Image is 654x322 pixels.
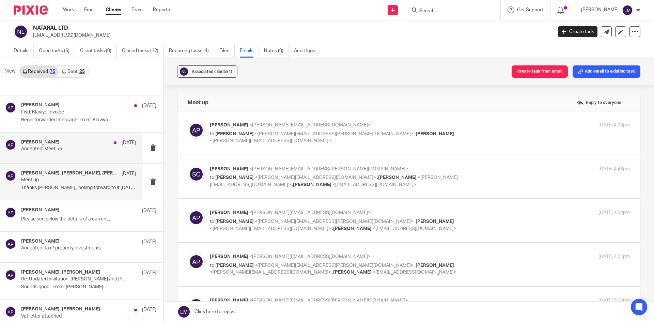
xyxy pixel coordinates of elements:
p: Begin forwarded message: From: Klaviyo... [21,117,156,123]
h4: [PERSON_NAME] [21,139,60,145]
div: 25 [79,69,85,74]
button: Create task from email [512,65,568,78]
a: Recurring tasks (4) [169,44,214,58]
p: [DATE] [122,170,136,177]
span: [PERSON_NAME] [210,210,248,215]
h4: [PERSON_NAME], [PERSON_NAME] [21,270,100,275]
p: [DATE] [142,270,156,276]
a: Email [84,6,95,13]
span: , [415,219,416,224]
img: svg%3E [188,209,205,226]
img: svg%3E [5,170,16,181]
h4: Meet up [188,99,208,106]
p: Fwd: Klaviyo Invoice [21,109,129,115]
p: Meet up [21,177,113,183]
a: Team [131,6,143,13]
p: [DATE] 4:51pm [598,253,630,260]
img: svg%3E [622,5,633,16]
span: , [415,263,416,268]
img: svg%3E [5,207,16,218]
p: [DATE] [122,139,136,146]
span: <[PERSON_NAME][EMAIL_ADDRESS][PERSON_NAME][DOMAIN_NAME]> [249,298,408,303]
img: svg%3E [188,166,205,183]
span: [PERSON_NAME] [333,226,372,231]
a: Files [219,44,235,58]
span: <[PERSON_NAME][EMAIL_ADDRESS][PERSON_NAME][DOMAIN_NAME]> [255,219,414,224]
p: Accepted: Meet up [21,146,113,152]
p: [DATE] 4:43pm [598,166,630,173]
h4: [PERSON_NAME] [21,207,60,213]
p: [DATE] [142,306,156,313]
img: Pixie [14,5,48,15]
span: , [292,182,293,187]
span: <[PERSON_NAME][EMAIL_ADDRESS][DOMAIN_NAME]> [249,210,371,215]
h2: NATARAL LTD [33,25,445,32]
span: Associated clients [192,70,232,74]
span: <[EMAIL_ADDRESS][DOMAIN_NAME]> [373,270,456,275]
span: , [332,226,333,231]
span: [PERSON_NAME] [210,123,248,127]
a: Notes (0) [264,44,289,58]
a: Emails [240,44,259,58]
input: Search [419,8,480,14]
div: 75 [50,69,55,74]
span: , [377,175,378,180]
p: Please see below the details of a current... [21,216,156,222]
a: Sent25 [59,66,88,77]
span: [PERSON_NAME] [333,270,372,275]
p: [DATE] [142,239,156,245]
img: svg%3E [188,122,205,139]
span: <[PERSON_NAME][EMAIL_ADDRESS][DOMAIN_NAME]> [249,254,371,259]
p: Re: Updated invitation: [PERSON_NAME] and [PERSON_NAME] @ [DATE] 12:00 - 12:30 (BST) ([PERSON_NAM... [21,276,129,282]
span: <[PERSON_NAME][EMAIL_ADDRESS][DOMAIN_NAME]> [210,226,331,231]
img: svg%3E [5,306,16,317]
span: [PERSON_NAME] [210,254,248,259]
img: svg%3E [5,239,16,249]
span: , [415,132,416,136]
img: svg%3E [188,253,205,270]
p: [DATE] 4:23pm [598,122,630,129]
p: [EMAIL_ADDRESS][DOMAIN_NAME] [33,32,548,39]
span: [PERSON_NAME] [293,182,331,187]
h4: [PERSON_NAME], [PERSON_NAME], [PERSON_NAME] [21,170,118,176]
p: Vat letter attached [21,313,129,319]
p: Sounds good From: [PERSON_NAME]... [21,284,156,290]
a: Closed tasks (12) [122,44,164,58]
span: [PERSON_NAME] [215,219,254,224]
p: [DATE] [142,102,156,109]
a: Client tasks (0) [80,44,117,58]
span: <[PERSON_NAME][EMAIL_ADDRESS][DOMAIN_NAME]> [249,123,371,127]
span: [PERSON_NAME] [416,263,454,268]
span: [PERSON_NAME] [215,175,254,180]
span: to [210,175,214,180]
span: [PERSON_NAME] [210,298,248,303]
a: Create task [558,26,597,37]
p: [DATE] 4:50pm [598,209,630,216]
a: Clients [106,6,121,13]
p: Accepted: Tax / property investments [21,245,129,251]
h4: [PERSON_NAME] [21,102,60,108]
span: <[PERSON_NAME][EMAIL_ADDRESS][DOMAIN_NAME]> [210,138,331,143]
p: [PERSON_NAME] [581,6,619,13]
span: View [5,68,15,75]
button: Associated clients(1) [177,65,237,78]
p: [DATE] 5:12pm [598,297,630,304]
img: svg%3E [5,102,16,113]
button: Add email to existing task [573,65,640,78]
span: [PERSON_NAME] [378,175,417,180]
h4: [PERSON_NAME] [21,239,60,244]
span: [PERSON_NAME] [215,263,254,268]
a: Open tasks (6) [39,44,75,58]
a: Work [63,6,74,13]
span: to [210,219,214,224]
span: (1) [227,70,232,74]
img: svg%3E [5,139,16,150]
img: svg%3E [5,270,16,280]
span: [PERSON_NAME] [215,132,254,136]
a: Received75 [19,66,59,77]
p: Thanks [PERSON_NAME], looking forward to it [DATE],... [21,185,136,191]
span: <[PERSON_NAME][EMAIL_ADDRESS][PERSON_NAME][DOMAIN_NAME]> [249,167,408,171]
span: , [332,270,333,275]
span: <[PERSON_NAME][EMAIL_ADDRESS][DOMAIN_NAME]> [210,175,458,187]
a: Reports [153,6,170,13]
